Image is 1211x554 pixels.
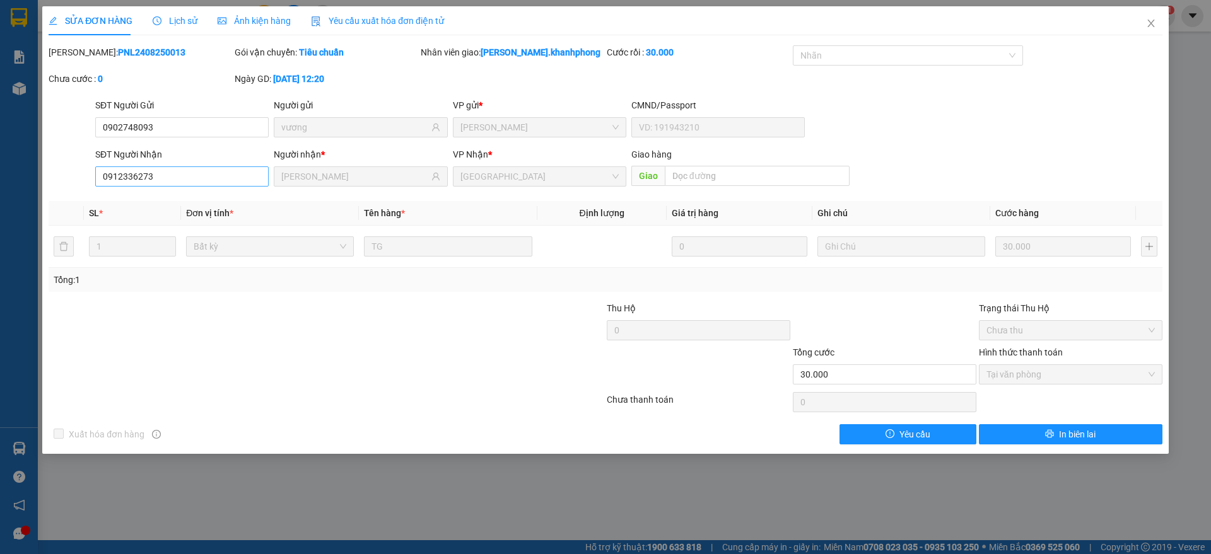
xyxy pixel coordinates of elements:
span: close [1146,18,1156,28]
img: icon [311,16,321,26]
div: Nhân viên giao: [421,45,604,59]
button: exclamation-circleYêu cầu [840,424,976,444]
div: Chưa cước : [49,72,232,86]
span: picture [218,16,226,25]
div: [PERSON_NAME]: [49,45,232,59]
button: printerIn biên lai [979,424,1162,444]
span: Định lượng [580,208,624,218]
div: Trạng thái Thu Hộ [979,301,1162,315]
span: Giao hàng [631,149,672,159]
input: VD: 191943210 [631,117,805,137]
span: info-circle [152,430,161,439]
div: SĐT Người Gửi [95,98,269,112]
span: Nha Trang [460,167,619,186]
b: 0 [98,74,103,84]
input: Dọc đường [665,166,850,186]
button: Close [1133,6,1169,42]
input: 0 [672,236,807,257]
label: Hình thức thanh toán [979,347,1063,357]
span: Đơn vị tính [186,208,233,218]
div: VP gửi [453,98,626,112]
span: Bất kỳ [194,237,346,256]
span: Yêu cầu xuất hóa đơn điện tử [311,16,444,26]
span: SL [89,208,99,218]
span: Tổng cước [793,347,834,357]
input: Tên người nhận [281,170,428,183]
span: Chưa thu [986,321,1155,340]
span: exclamation-circle [886,429,894,439]
span: Giao [631,166,665,186]
span: printer [1045,429,1054,439]
span: Giá trị hàng [672,208,718,218]
button: delete [54,236,74,257]
div: Gói vận chuyển: [235,45,418,59]
b: PNL2408250013 [118,47,185,57]
span: Tên hàng [364,208,405,218]
span: user [431,123,440,132]
b: [DATE] 12:20 [273,74,324,84]
input: 0 [995,236,1131,257]
div: Cước rồi : [607,45,790,59]
span: Xuất hóa đơn hàng [64,427,149,441]
div: Tổng: 1 [54,273,467,287]
span: user [431,172,440,181]
span: Thu Hộ [607,303,636,313]
b: Tiêu chuẩn [299,47,344,57]
div: Người gửi [274,98,447,112]
span: Tại văn phòng [986,365,1155,384]
span: Yêu cầu [899,427,930,441]
span: Ảnh kiện hàng [218,16,291,26]
span: edit [49,16,57,25]
input: VD: Bàn, Ghế [364,236,532,257]
b: [PERSON_NAME].khanhphong [481,47,600,57]
span: VP Nhận [453,149,488,159]
span: Lịch sử [153,16,197,26]
b: 30.000 [646,47,674,57]
div: CMND/Passport [631,98,805,112]
span: Cước hàng [995,208,1039,218]
span: Phạm Ngũ Lão [460,118,619,137]
span: clock-circle [153,16,161,25]
th: Ghi chú [812,201,990,226]
div: Chưa thanh toán [605,393,792,415]
button: plus [1141,236,1157,257]
span: In biên lai [1059,427,1096,441]
input: Ghi Chú [817,236,985,257]
div: SĐT Người Nhận [95,147,269,161]
div: Người nhận [274,147,447,161]
span: SỬA ĐƠN HÀNG [49,16,132,26]
div: Ngày GD: [235,72,418,86]
input: Tên người gửi [281,120,428,134]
